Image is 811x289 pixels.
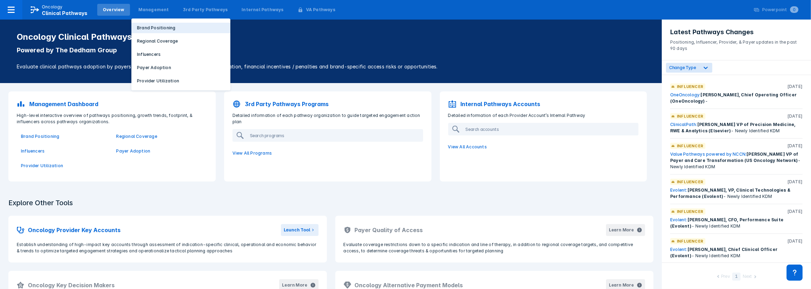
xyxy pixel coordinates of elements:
[29,100,98,108] p: Management Dashboard
[131,36,230,46] button: Regional Coverage
[461,100,541,108] p: Internal Pathways Accounts
[281,224,319,236] button: Launch Tool
[242,7,283,13] div: Internal Pathways
[245,100,329,108] p: 3rd Party Pathways Programs
[13,96,212,112] a: Management Dashboard
[444,96,643,112] a: Internal Pathways Accounts
[228,112,427,125] p: Detailed information of each pathway organization to guide targeted engagement action plan
[236,4,289,16] a: Internal Pathways
[787,238,803,244] p: [DATE]
[247,130,422,141] input: Search programs
[116,148,203,154] a: Payer Adoption
[743,273,752,281] div: Next
[677,179,703,185] p: Influencer
[670,121,803,134] div: - Newly Identified KDM
[116,133,203,140] a: Regional Coverage
[21,133,108,140] a: Brand Positioning
[670,187,688,193] a: Evolent:
[721,273,730,281] div: Prev
[677,113,703,119] p: Influencer
[677,238,703,244] p: Influencer
[670,217,803,229] div: - Newly Identified KDM
[787,208,803,215] p: [DATE]
[790,6,798,13] span: 0
[133,4,175,16] a: Management
[670,92,803,104] div: -
[670,36,803,52] p: Positioning, Influencer, Provider, & Payer updates in the past 90 days
[669,65,696,70] span: Change Type
[306,7,335,13] div: VA Pathways
[670,187,803,200] div: - Newly Identified KDM
[355,226,423,234] h2: Payer Quality of Access
[17,242,319,254] p: Establish understanding of high-impact key accounts through assessment of indication-specific cli...
[13,112,212,125] p: High-level interactive overview of pathways positioning, growth trends, footprint, & influencers ...
[444,112,643,119] p: Detailed information of each Provider Account’s Internal Pathway
[670,217,783,229] span: [PERSON_NAME], CFO, Performance Suite (Evolent)
[787,83,803,90] p: [DATE]
[670,92,797,104] span: [PERSON_NAME], Chief Operating Officer (OneOncology)
[228,96,427,112] a: 3rd Party Pathways Programs
[732,273,741,281] div: 1
[42,10,87,16] span: Clinical Pathways
[131,76,230,86] button: Provider Utilization
[677,143,703,149] p: Influencer
[677,208,703,215] p: Influencer
[137,51,161,58] p: Influencers
[670,247,778,258] span: [PERSON_NAME], Chief Clinical Officer (Evolent)
[670,122,795,133] span: [PERSON_NAME] VP of Precision Medicine, RWE & Analytics (Elsevier)
[97,4,130,16] a: Overview
[670,151,747,157] a: Value Pathways powered by NCCN:
[444,140,643,154] a: View All Accounts
[17,63,645,71] p: Evaluate clinical pathways adoption by payers and providers, implementation sophistication, finan...
[670,187,790,199] span: [PERSON_NAME], VP, Clinical Technologies & Performance (Evolent)
[609,282,634,288] div: Learn More
[137,25,175,31] p: Brand Positioning
[787,113,803,119] p: [DATE]
[4,194,77,212] h3: Explore Other Tools
[344,242,645,254] p: Evaluate coverage restrictions down to a specific indication and line of therapy, in addition to ...
[103,7,124,13] div: Overview
[282,282,307,288] div: Learn More
[670,217,688,222] a: Evolent:
[21,163,108,169] a: Provider Utilization
[137,38,178,44] p: Regional Coverage
[17,46,645,54] p: Powered by The Dedham Group
[670,28,803,36] h3: Latest Pathways Changes
[463,124,638,135] input: Search accounts
[228,146,427,161] a: View All Programs
[787,179,803,185] p: [DATE]
[762,7,798,13] div: Powerpoint
[670,122,697,127] a: ClinicalPath:
[131,62,230,73] button: Payer Adoption
[131,23,230,33] button: Brand Positioning
[670,151,803,170] div: - Newly Identified KDM
[787,265,803,281] div: Contact Support
[137,65,171,71] p: Payer Adoption
[21,148,108,154] a: Influencers
[606,224,645,236] button: Learn More
[131,49,230,60] button: Influencers
[670,92,701,97] a: OneOncology:
[28,226,121,234] h2: Oncology Provider Key Accounts
[138,7,169,13] div: Management
[670,246,803,259] div: - Newly Identified KDM
[42,4,63,10] p: Oncology
[137,78,179,84] p: Provider Utilization
[677,83,703,90] p: Influencer
[609,227,634,233] div: Learn More
[670,247,688,252] a: Evolent:
[177,4,234,16] a: 3rd Party Pathways
[183,7,228,13] div: 3rd Party Pathways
